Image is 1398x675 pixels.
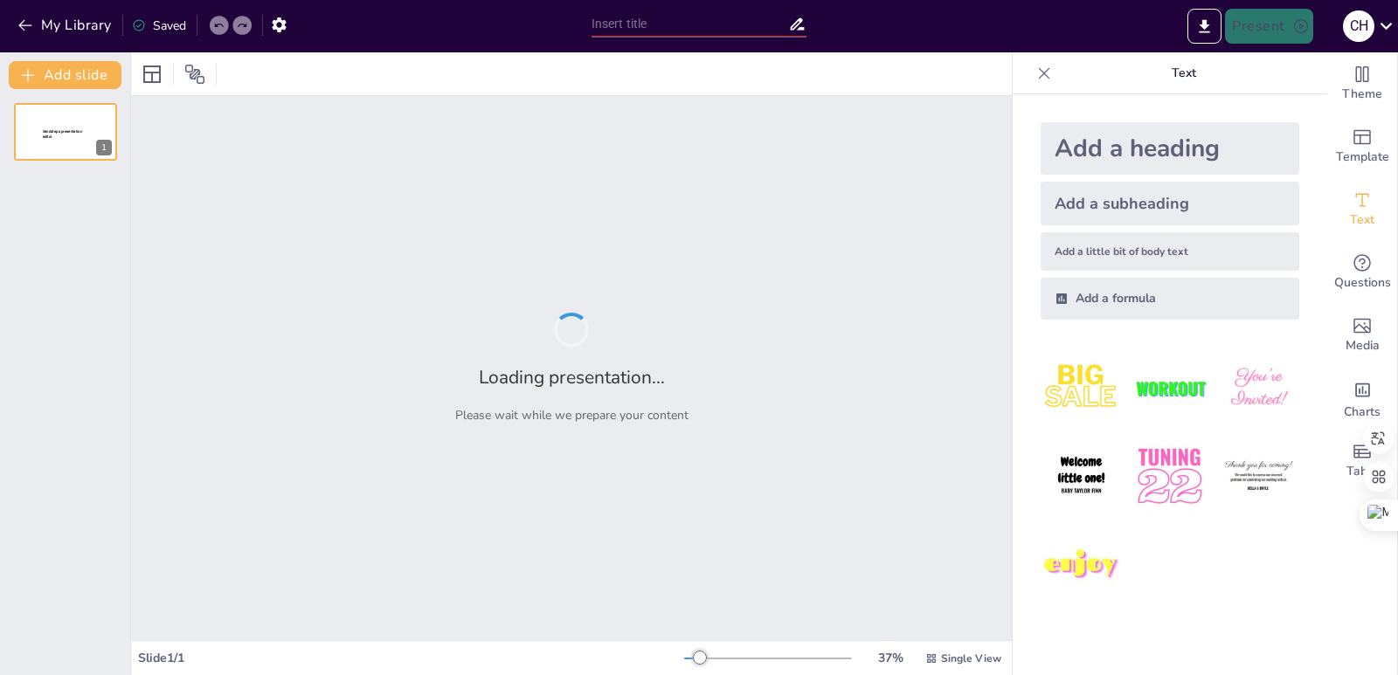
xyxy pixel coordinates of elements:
[1343,9,1374,44] button: C H
[1336,148,1389,167] span: Template
[1334,273,1391,293] span: Questions
[138,60,166,88] div: Layout
[479,365,665,389] h2: Loading presentation...
[1129,436,1210,517] img: 5.jpeg
[1350,210,1374,230] span: Text
[1343,10,1374,42] div: C H
[1327,304,1397,367] div: Add images, graphics, shapes or video
[1327,367,1397,430] div: Add charts and graphs
[138,650,684,666] div: Slide 1 / 1
[1187,9,1222,44] button: Export to PowerPoint
[184,64,205,85] span: Position
[13,11,119,39] button: My Library
[96,140,112,155] div: 1
[1041,232,1299,271] div: Add a little bit of body text
[1327,178,1397,241] div: Add text boxes
[43,129,82,139] span: Sendsteps presentation editor
[1218,348,1299,429] img: 3.jpeg
[455,407,689,424] p: Please wait while we prepare your content
[1041,182,1299,225] div: Add a subheading
[132,17,186,34] div: Saved
[1327,430,1397,492] div: Add a table
[9,61,121,89] button: Add slide
[1344,403,1381,422] span: Charts
[1225,9,1312,44] button: Present
[1041,525,1122,606] img: 7.jpeg
[14,103,117,161] div: 1
[869,650,911,666] div: 37 %
[1041,122,1299,175] div: Add a heading
[1041,436,1122,517] img: 4.jpeg
[1041,348,1122,429] img: 1.jpeg
[1129,348,1210,429] img: 2.jpeg
[1327,115,1397,178] div: Add ready made slides
[592,11,789,37] input: Insert title
[1041,278,1299,320] div: Add a formula
[941,651,1001,665] span: Single View
[1218,436,1299,517] img: 6.jpeg
[1346,462,1378,481] span: Table
[1327,52,1397,115] div: Change the overall theme
[1346,336,1380,355] span: Media
[1058,52,1310,94] p: Text
[1342,85,1382,104] span: Theme
[1327,241,1397,304] div: Get real-time input from your audience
